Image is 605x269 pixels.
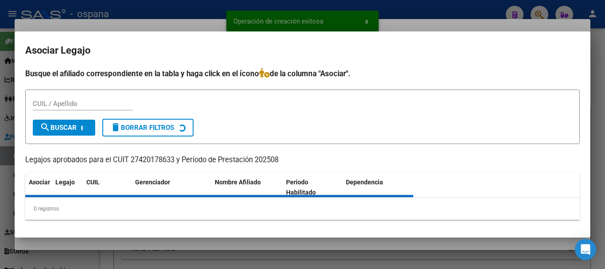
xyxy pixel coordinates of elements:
span: Periodo Habilitado [286,179,316,196]
h2: Asociar Legajo [25,42,580,59]
datatable-header-cell: Periodo Habilitado [283,173,342,202]
datatable-header-cell: CUIL [83,173,132,202]
button: Buscar [33,120,95,136]
p: Legajos aprobados para el CUIT 27420178633 y Período de Prestación 202508 [25,155,580,166]
span: Nombre Afiliado [215,179,261,186]
mat-icon: search [40,122,50,133]
h4: Busque el afiliado correspondiente en la tabla y haga click en el ícono de la columna "Asociar". [25,68,580,79]
datatable-header-cell: Gerenciador [132,173,211,202]
span: CUIL [86,179,100,186]
span: Dependencia [346,179,383,186]
div: Open Intercom Messenger [575,239,596,260]
datatable-header-cell: Legajo [52,173,83,202]
button: Borrar Filtros [102,119,194,136]
datatable-header-cell: Nombre Afiliado [211,173,283,202]
span: Buscar [40,124,77,132]
span: Legajo [55,179,75,186]
datatable-header-cell: Asociar [25,173,52,202]
span: Borrar Filtros [110,124,174,132]
div: 0 registros [25,198,580,220]
mat-icon: delete [110,122,121,133]
span: Asociar [29,179,50,186]
span: Gerenciador [135,179,170,186]
datatable-header-cell: Dependencia [342,173,414,202]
